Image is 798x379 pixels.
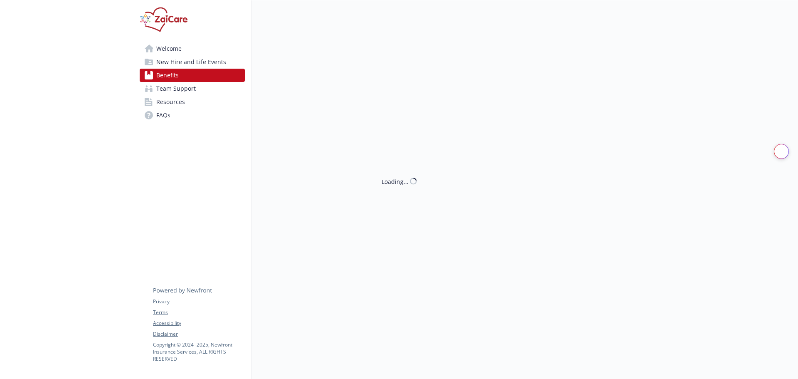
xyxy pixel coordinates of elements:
[156,55,226,69] span: New Hire and Life Events
[140,42,245,55] a: Welcome
[156,82,196,95] span: Team Support
[153,330,244,338] a: Disclaimer
[382,177,409,186] div: Loading...
[153,341,244,362] p: Copyright © 2024 - 2025 , Newfront Insurance Services, ALL RIGHTS RESERVED
[140,69,245,82] a: Benefits
[140,82,245,95] a: Team Support
[156,69,179,82] span: Benefits
[156,42,182,55] span: Welcome
[156,109,170,122] span: FAQs
[140,55,245,69] a: New Hire and Life Events
[156,95,185,109] span: Resources
[140,109,245,122] a: FAQs
[140,95,245,109] a: Resources
[153,298,244,305] a: Privacy
[153,320,244,327] a: Accessibility
[153,309,244,316] a: Terms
